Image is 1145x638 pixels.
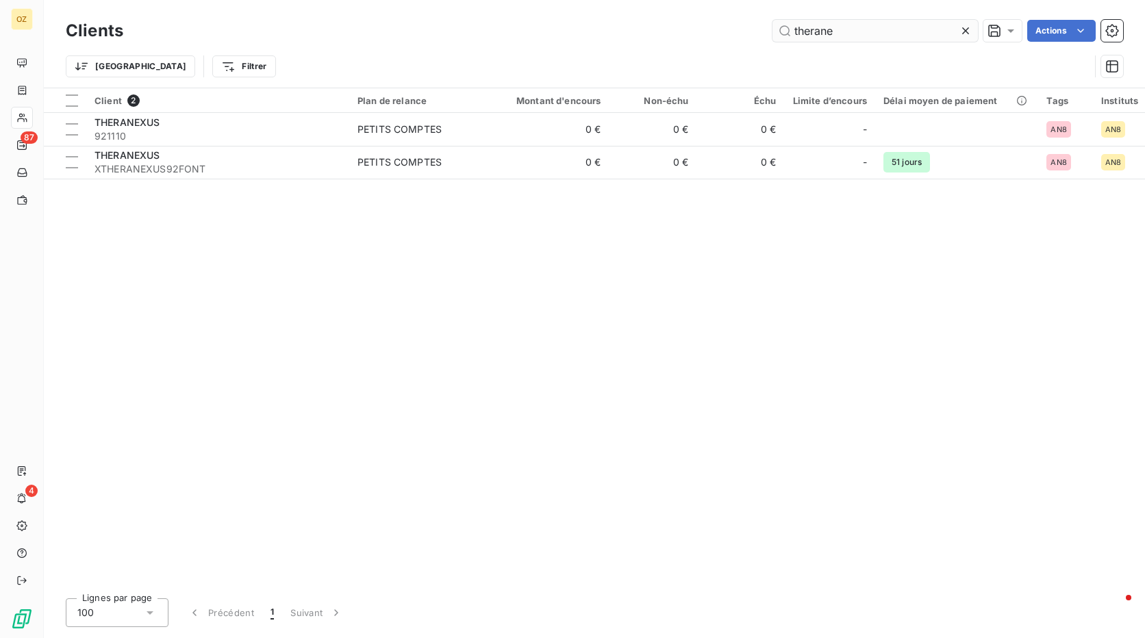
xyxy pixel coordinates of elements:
[11,8,33,30] div: OZ
[179,598,262,627] button: Précédent
[270,606,274,620] span: 1
[609,146,697,179] td: 0 €
[883,152,930,173] span: 51 jours
[618,95,689,106] div: Non-échu
[357,95,483,106] div: Plan de relance
[1027,20,1096,42] button: Actions
[609,113,697,146] td: 0 €
[863,123,867,136] span: -
[95,129,341,143] span: 921110
[1046,95,1085,106] div: Tags
[95,149,160,161] span: THERANEXUS
[1050,125,1066,133] span: AN8
[212,55,275,77] button: Filtrer
[883,95,1030,106] div: Délai moyen de paiement
[77,606,94,620] span: 100
[1050,158,1066,166] span: AN8
[357,123,442,136] div: PETITS COMPTES
[21,131,38,144] span: 87
[500,95,601,106] div: Montant d'encours
[772,20,978,42] input: Rechercher
[357,155,442,169] div: PETITS COMPTES
[66,18,123,43] h3: Clients
[705,95,777,106] div: Échu
[262,598,282,627] button: 1
[1105,158,1121,166] span: AN8
[95,116,160,128] span: THERANEXUS
[1098,591,1131,624] iframe: Intercom live chat
[25,485,38,497] span: 4
[863,155,867,169] span: -
[492,113,609,146] td: 0 €
[1105,125,1121,133] span: AN8
[66,55,195,77] button: [GEOGRAPHIC_DATA]
[11,608,33,630] img: Logo LeanPay
[95,95,122,106] span: Client
[793,95,867,106] div: Limite d’encours
[492,146,609,179] td: 0 €
[95,162,341,176] span: XTHERANEXUS92FONT
[697,113,785,146] td: 0 €
[127,94,140,107] span: 2
[697,146,785,179] td: 0 €
[282,598,351,627] button: Suivant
